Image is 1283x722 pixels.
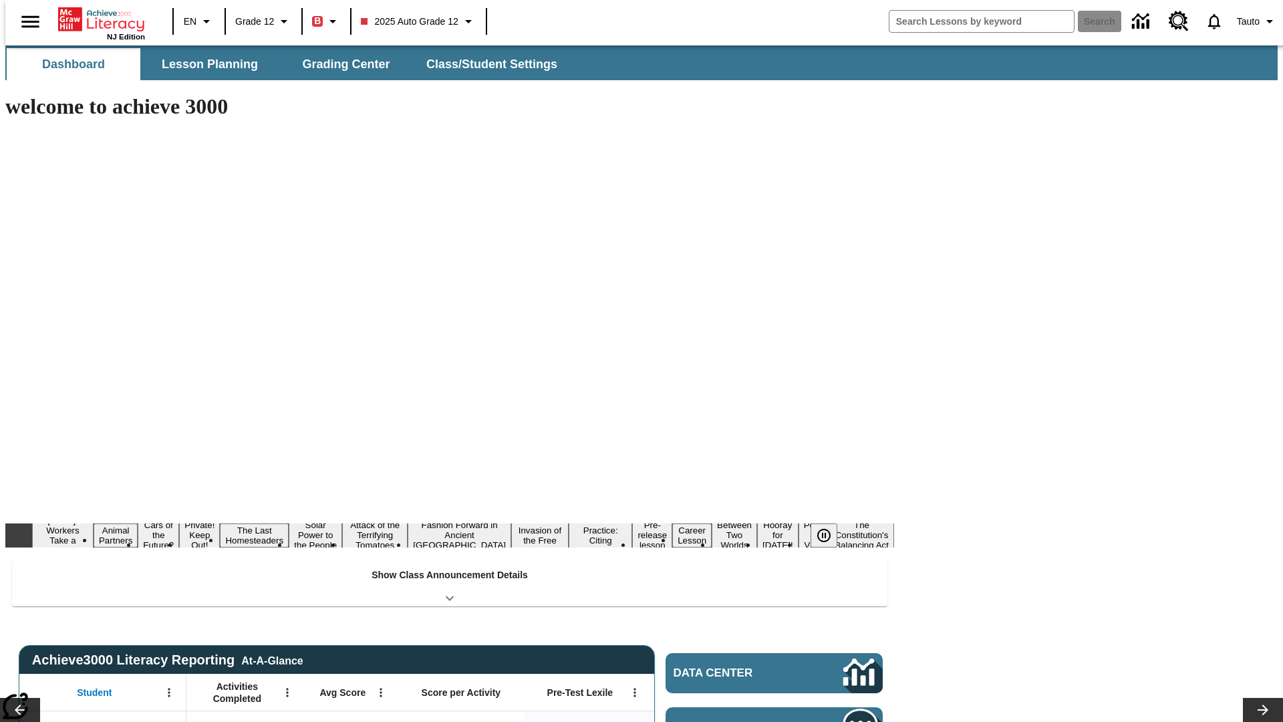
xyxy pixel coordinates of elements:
button: Open Menu [277,683,297,703]
button: Open Menu [625,683,645,703]
div: SubNavbar [5,48,569,80]
button: Slide 15 Point of View [799,518,829,552]
button: Grading Center [279,48,413,80]
button: Slide 2 Animal Partners [94,523,138,548]
div: SubNavbar [5,45,1278,80]
a: Home [58,6,145,33]
span: Score per Activity [422,687,501,699]
input: search field [889,11,1074,32]
h1: welcome to achieve 3000 [5,94,894,119]
button: Boost Class color is red. Change class color [307,9,346,33]
button: Grade: Grade 12, Select a grade [230,9,297,33]
span: Tauto [1237,15,1260,29]
div: Show Class Announcement Details [12,560,887,606]
div: At-A-Glance [241,652,303,667]
span: Class/Student Settings [426,57,557,72]
button: Open side menu [11,2,50,41]
span: B [314,13,321,29]
button: Dashboard [7,48,140,80]
span: Data Center [674,667,799,680]
a: Data Center [1124,3,1161,40]
button: Slide 14 Hooray for Constitution Day! [757,518,799,552]
button: Slide 10 Mixed Practice: Citing Evidence [569,513,632,558]
span: Dashboard [42,57,105,72]
button: Slide 1 Labor Day: Workers Take a Stand [32,513,94,558]
span: Achieve3000 Literacy Reporting [32,652,303,668]
span: Grade 12 [235,15,274,29]
button: Slide 13 Between Two Worlds [712,518,757,552]
button: Slide 12 Career Lesson [672,523,712,548]
a: Resource Center, Will open in new tab [1161,3,1197,39]
a: Data Center [666,653,883,693]
button: Open Menu [371,683,391,703]
button: Slide 9 The Invasion of the Free CD [511,513,569,558]
button: Slide 7 Attack of the Terrifying Tomatoes [342,518,408,552]
button: Open Menu [159,683,179,703]
button: Lesson carousel, Next [1243,698,1283,722]
a: Notifications [1197,4,1232,39]
span: Student [77,687,112,699]
span: NJ Edition [107,33,145,41]
button: Slide 5 The Last Homesteaders [220,523,289,548]
span: Grading Center [302,57,390,72]
span: Activities Completed [193,681,281,705]
button: Lesson Planning [143,48,277,80]
span: 2025 Auto Grade 12 [361,15,458,29]
span: Avg Score [319,687,366,699]
button: Pause [811,523,837,548]
button: Slide 8 Fashion Forward in Ancient Rome [408,518,511,552]
div: Pause [811,523,851,548]
button: Language: EN, Select a language [178,9,221,33]
span: Pre-Test Lexile [547,687,613,699]
button: Slide 3 Cars of the Future? [138,518,179,552]
span: Lesson Planning [162,57,258,72]
span: EN [184,15,196,29]
button: Slide 4 Private! Keep Out! [179,518,220,552]
button: Slide 11 Pre-release lesson [632,518,672,552]
button: Slide 6 Solar Power to the People [289,518,342,552]
button: Class: 2025 Auto Grade 12, Select your class [355,9,481,33]
button: Profile/Settings [1232,9,1283,33]
div: Home [58,5,145,41]
p: Show Class Announcement Details [372,568,528,582]
button: Slide 16 The Constitution's Balancing Act [829,518,894,552]
button: Class/Student Settings [416,48,568,80]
